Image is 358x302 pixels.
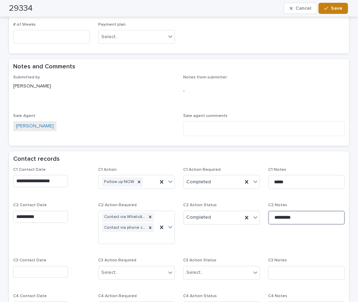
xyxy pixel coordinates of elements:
span: Sale Agent [13,114,35,118]
h2: Notes and Comments [13,63,75,71]
span: C2 Notes [268,203,287,207]
span: Cancel [296,6,311,11]
div: Contact via phone call [102,223,146,233]
span: Sale agent comments [183,114,228,118]
span: C1 Contact Date [13,168,46,172]
h2: Contact records [13,156,60,163]
span: C1 Action [98,168,117,172]
div: Select... [101,33,119,41]
span: C2 Action Required [98,203,137,207]
span: Save [331,6,342,11]
div: Follow up NOW [102,177,135,187]
h2: 29334 [9,3,33,14]
span: C3 Contact Date [13,258,46,262]
span: C1 Notes [268,168,286,172]
span: Payment plan [98,23,126,27]
span: Completed [186,178,211,186]
span: C4 Contact Date [13,294,47,298]
span: Notes from submitter [183,75,227,79]
div: Select... [101,269,119,276]
div: Select... [186,269,204,276]
span: C2 Action Status [183,203,217,207]
span: C4 Notes [268,294,287,298]
a: [PERSON_NAME] [16,123,54,130]
span: C4 Action Status [183,294,217,298]
button: Save [318,3,348,14]
span: C2 Contact Date [13,203,47,207]
span: C1 Action Required [183,168,221,172]
span: C3 Action Status [183,258,216,262]
span: C3 Notes [268,258,287,262]
span: Submitted by [13,75,40,79]
span: C3 Action Required [98,258,136,262]
div: Contact via WhatsApp [102,212,146,222]
span: # of Weeks [13,23,36,27]
p: [PERSON_NAME] [13,83,175,90]
span: Completed [186,214,211,221]
p: - [183,87,345,95]
span: C4 Action Required [98,294,137,298]
button: Cancel [284,3,317,14]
